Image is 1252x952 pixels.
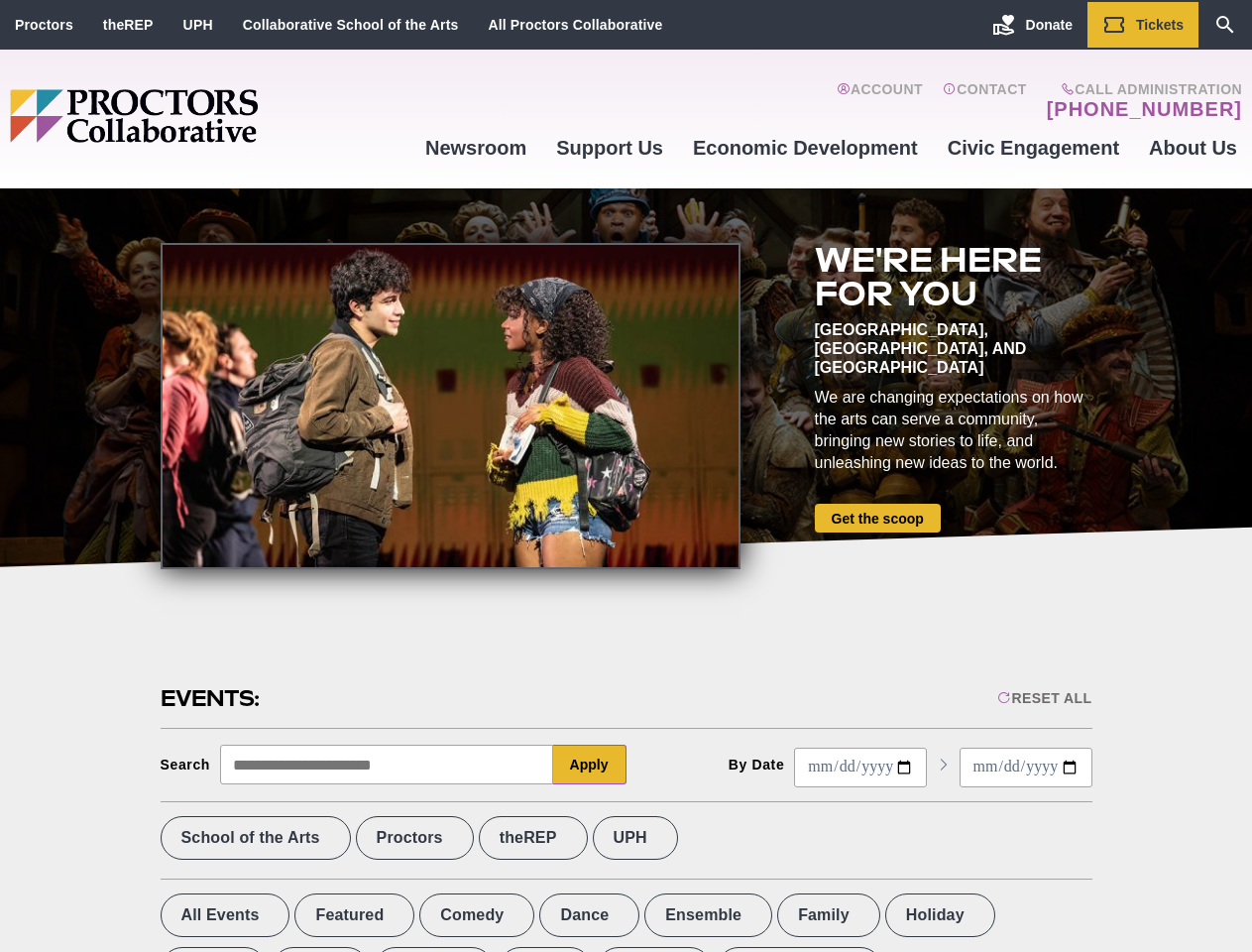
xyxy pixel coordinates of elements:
label: UPH [593,816,678,860]
label: School of the Arts [161,816,351,860]
label: Family [777,893,880,937]
a: Tickets [1087,2,1198,48]
a: Civic Engagement [933,121,1134,175]
a: Donate [977,2,1087,48]
label: Comedy [419,893,534,937]
label: Proctors [356,816,474,860]
label: Featured [294,893,414,937]
div: Reset All [997,690,1091,706]
label: Holiday [885,893,995,937]
a: Economic Development [678,121,933,175]
label: theREP [479,816,588,860]
a: Account [837,81,923,121]
a: About Us [1134,121,1252,175]
a: UPH [183,17,213,33]
a: theREP [103,17,154,33]
div: Search [161,757,211,773]
span: Tickets [1136,17,1184,33]
a: Collaborative School of the Arts [243,17,459,33]
a: Newsroom [410,121,541,175]
a: [PHONE_NUMBER] [1047,97,1242,121]
h2: We're here for you [815,243,1092,310]
label: Ensemble [644,893,772,937]
button: Apply [553,745,626,784]
div: By Date [729,757,785,773]
div: We are changing expectations on how the arts can serve a community, bringing new stories to life,... [815,387,1092,474]
a: Proctors [15,17,73,33]
a: Contact [943,81,1027,121]
div: [GEOGRAPHIC_DATA], [GEOGRAPHIC_DATA], and [GEOGRAPHIC_DATA] [815,320,1092,377]
label: Dance [539,893,639,937]
a: Support Us [541,121,678,175]
a: Search [1198,2,1252,48]
a: All Proctors Collaborative [488,17,662,33]
h2: Events: [161,683,263,714]
span: Call Administration [1041,81,1242,97]
label: All Events [161,893,290,937]
a: Get the scoop [815,504,941,533]
img: Proctors logo [10,89,410,143]
span: Donate [1026,17,1073,33]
